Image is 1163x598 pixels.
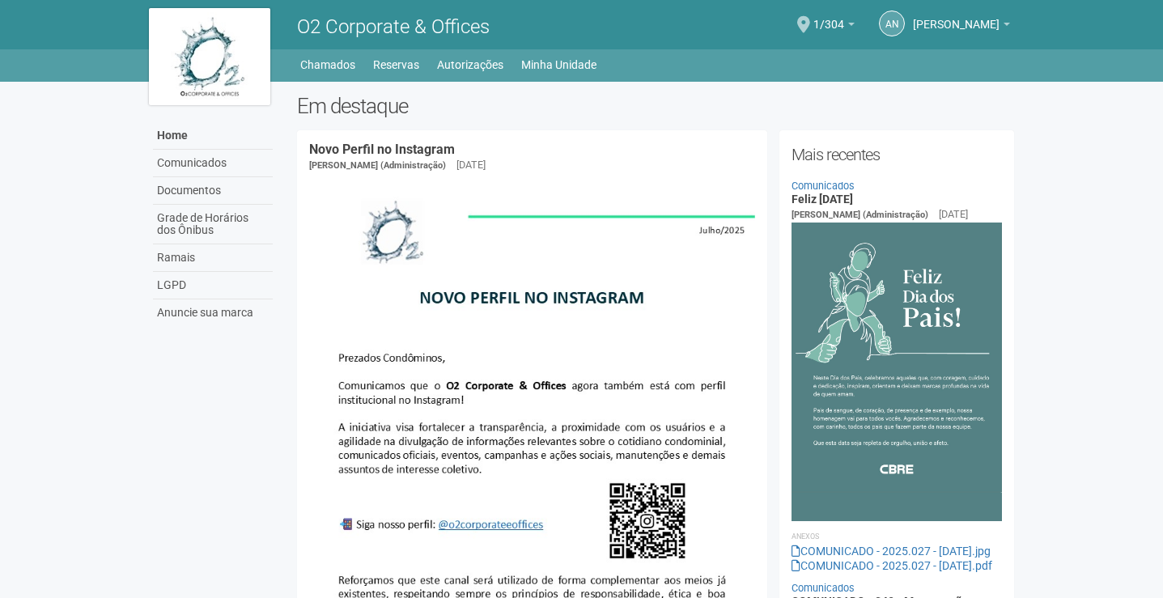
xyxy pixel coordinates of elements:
a: Documentos [153,177,273,205]
a: Reservas [373,53,419,76]
a: Ramais [153,244,273,272]
h2: Mais recentes [792,142,1003,167]
img: COMUNICADO%20-%202025.027%20-%20Dia%20dos%20Pais.jpg [792,223,1003,521]
a: COMUNICADO - 2025.027 - [DATE].pdf [792,559,992,572]
a: Comunicados [153,150,273,177]
a: Chamados [300,53,355,76]
a: COMUNICADO - 2025.027 - [DATE].jpg [792,545,991,558]
span: Aline Nascimento [913,2,1000,31]
div: [DATE] [939,207,968,222]
a: AN [879,11,905,36]
a: Anuncie sua marca [153,299,273,326]
a: Autorizações [437,53,503,76]
a: 1/304 [813,20,855,33]
img: logo.jpg [149,8,270,105]
div: [DATE] [456,158,486,172]
a: Grade de Horários dos Ônibus [153,205,273,244]
a: Comunicados [792,582,855,594]
span: O2 Corporate & Offices [297,15,490,38]
a: Minha Unidade [521,53,596,76]
span: [PERSON_NAME] (Administração) [309,160,446,171]
a: Novo Perfil no Instagram [309,142,455,157]
h2: Em destaque [297,94,1015,118]
li: Anexos [792,529,1003,544]
a: [PERSON_NAME] [913,20,1010,33]
span: 1/304 [813,2,844,31]
a: Comunicados [792,180,855,192]
span: [PERSON_NAME] (Administração) [792,210,928,220]
a: Home [153,122,273,150]
a: Feliz [DATE] [792,193,853,206]
a: LGPD [153,272,273,299]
